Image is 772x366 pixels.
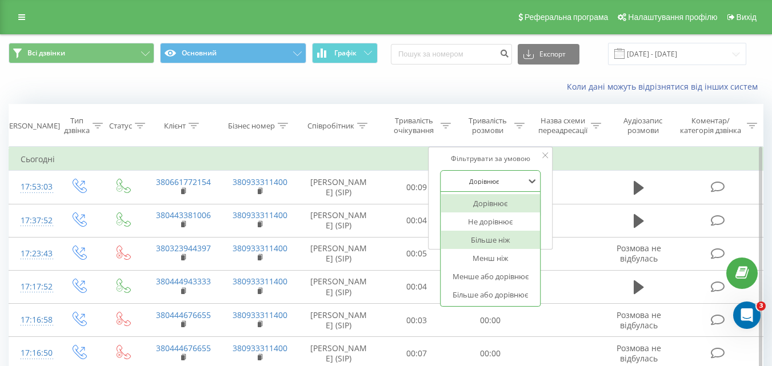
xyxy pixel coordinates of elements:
button: Основний [160,43,306,63]
a: 380933311400 [233,343,287,353]
input: Пошук за номером [391,44,512,65]
td: 00:04 [380,270,454,303]
div: Не дорівнює [441,212,540,231]
td: 00:09 [380,171,454,204]
td: Сьогодні [9,148,763,171]
td: 00:00 [454,304,527,337]
span: Всі дзвінки [27,49,65,58]
div: Менш ніж [441,249,540,267]
span: Розмова не відбулась [617,343,661,364]
td: [PERSON_NAME] (SIP) [298,237,380,270]
span: Налаштування профілю [628,13,717,22]
div: Бізнес номер [228,121,275,131]
div: Коментар/категорія дзвінка [677,116,744,135]
div: 17:37:52 [21,210,45,232]
div: Дорівнює [441,194,540,212]
div: Співробітник [307,121,354,131]
a: 380323944397 [156,243,211,254]
a: 380933311400 [233,176,287,187]
a: 380933311400 [233,309,287,320]
span: Реферальна програма [525,13,609,22]
a: 380933311400 [233,210,287,220]
div: Клієнт [164,121,186,131]
td: [PERSON_NAME] (SIP) [298,304,380,337]
span: Графік [334,49,357,57]
div: Назва схеми переадресації [538,116,588,135]
div: 17:16:50 [21,342,45,364]
div: 17:17:52 [21,276,45,298]
a: 380444676655 [156,343,211,353]
div: Більше ніж [441,231,540,249]
td: 00:05 [380,237,454,270]
a: Коли дані можуть відрізнятися вiд інших систем [567,81,763,92]
span: Розмова не відбулась [617,309,661,331]
a: 380443381006 [156,210,211,220]
button: Графік [312,43,378,63]
div: Більше або дорівнює [441,285,540,304]
div: Аудіозапис розмови [614,116,672,135]
div: Фільтрувати за умовою [440,153,541,164]
td: [PERSON_NAME] (SIP) [298,270,380,303]
div: 17:23:43 [21,243,45,265]
div: Менше або дорівнює [441,267,540,285]
a: 380933311400 [233,276,287,287]
span: Розмова не відбулась [617,243,661,264]
td: 00:03 [380,304,454,337]
div: 17:16:58 [21,309,45,331]
span: Вихід [737,13,757,22]
div: 17:53:03 [21,176,45,198]
span: 3 [757,301,766,311]
td: [PERSON_NAME] (SIP) [298,171,380,204]
td: [PERSON_NAME] (SIP) [298,204,380,237]
button: Експорт [518,44,579,65]
td: 00:04 [380,204,454,237]
div: Тривалість розмови [464,116,511,135]
div: Статус [109,121,132,131]
iframe: Intercom live chat [733,301,761,329]
a: 380444676655 [156,309,211,320]
button: Всі дзвінки [9,43,154,63]
div: Тривалість очікування [390,116,438,135]
a: 380661772154 [156,176,211,187]
div: Тип дзвінка [64,116,90,135]
a: 380933311400 [233,243,287,254]
a: 380444943333 [156,276,211,287]
div: [PERSON_NAME] [2,121,60,131]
